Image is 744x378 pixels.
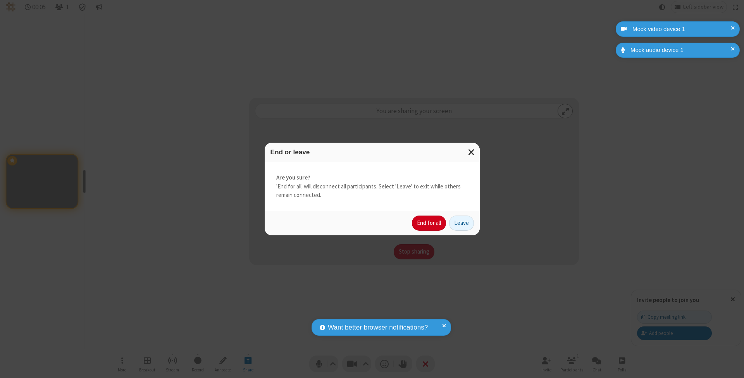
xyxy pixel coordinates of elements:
strong: Are you sure? [276,173,468,182]
div: Mock audio device 1 [628,46,734,55]
button: Close modal [463,143,480,162]
button: End for all [412,216,446,231]
div: 'End for all' will disconnect all participants. Select 'Leave' to exit while others remain connec... [265,162,480,211]
div: Mock video device 1 [630,25,734,34]
button: Leave [449,216,474,231]
span: Want better browser notifications? [328,323,428,333]
h3: End or leave [270,148,474,156]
